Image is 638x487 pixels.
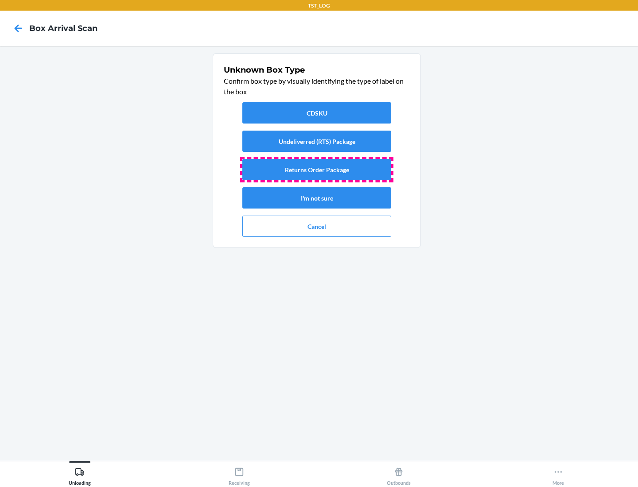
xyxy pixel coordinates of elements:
[387,464,411,486] div: Outbounds
[552,464,564,486] div: More
[159,461,319,486] button: Receiving
[229,464,250,486] div: Receiving
[308,2,330,10] p: TST_LOG
[319,461,478,486] button: Outbounds
[478,461,638,486] button: More
[29,23,97,34] h4: Box Arrival Scan
[242,131,391,152] button: Undeliverred (RTS) Package
[242,102,391,124] button: CDSKU
[242,187,391,209] button: I'm not sure
[242,159,391,180] button: Returns Order Package
[242,216,391,237] button: Cancel
[224,76,410,97] p: Confirm box type by visually identifying the type of label on the box
[224,64,410,76] h1: Unknown Box Type
[69,464,91,486] div: Unloading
